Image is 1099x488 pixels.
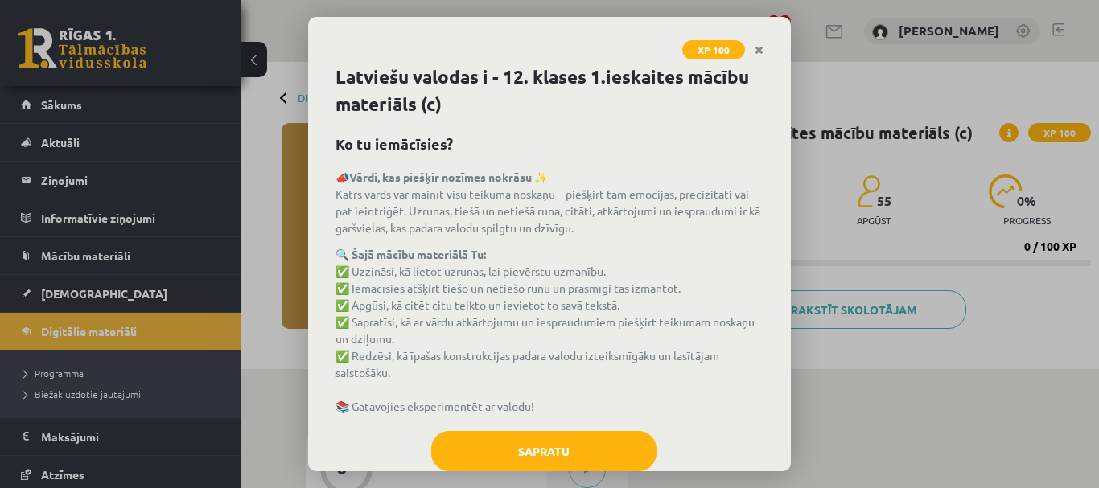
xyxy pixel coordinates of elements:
[682,40,745,59] span: XP 100
[335,246,764,415] p: ✅ Uzzināsi, kā lietot uzrunas, lai pievērstu uzmanību. ✅ Iemācīsies atšķirt tiešo un netiešo runu...
[335,133,764,154] h2: Ko tu iemācīsies?
[335,247,486,261] strong: 🔍 Šajā mācību materiālā Tu:
[335,64,764,118] h1: Latviešu valodas i - 12. klases 1.ieskaites mācību materiāls (c)
[349,170,548,184] strong: Vārdi, kas piešķir nozīmes nokrāsu ✨
[335,169,764,236] p: 📣 Katrs vārds var mainīt visu teikuma noskaņu – piešķirt tam emocijas, precizitāti vai pat ieintr...
[431,431,657,471] button: Sapratu
[745,35,773,66] a: Close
